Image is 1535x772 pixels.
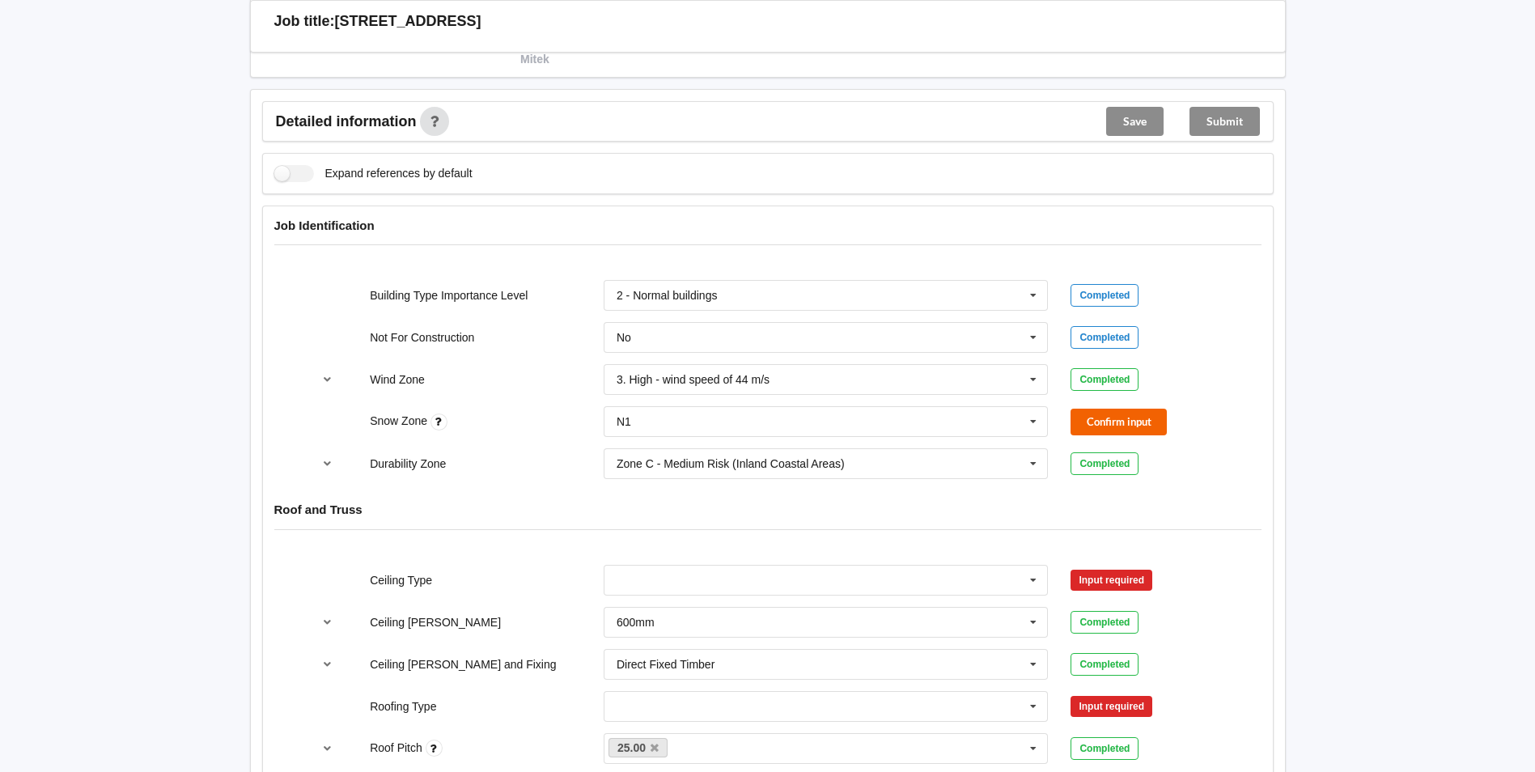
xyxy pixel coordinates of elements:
h4: Roof and Truss [274,502,1261,517]
h4: Job Identification [274,218,1261,233]
button: Confirm input [1071,409,1167,435]
label: Expand references by default [274,165,473,182]
label: Not For Construction [370,331,474,344]
label: Wind Zone [370,373,425,386]
label: Roofing Type [370,700,436,713]
div: Direct Fixed Timber [617,659,714,670]
h3: Job title: [274,12,335,31]
label: Durability Zone [370,457,446,470]
div: Completed [1071,452,1139,475]
label: Ceiling Type [370,574,432,587]
div: N1 [617,416,631,427]
div: No [617,332,631,343]
div: Completed [1071,611,1139,634]
div: Input required [1071,696,1152,717]
div: 2 - Normal buildings [617,290,718,301]
label: Ceiling [PERSON_NAME] [370,616,501,629]
button: reference-toggle [312,449,343,478]
span: Detailed information [276,114,417,129]
button: reference-toggle [312,608,343,637]
div: 3. High - wind speed of 44 m/s [617,374,770,385]
label: Roof Pitch [370,741,425,754]
div: Input required [1071,570,1152,591]
div: Completed [1071,737,1139,760]
div: Zone C - Medium Risk (Inland Coastal Areas) [617,458,845,469]
div: Completed [1071,368,1139,391]
button: reference-toggle [312,365,343,394]
label: Snow Zone [370,414,430,427]
a: 25.00 [608,738,668,757]
div: 600mm [617,617,655,628]
button: reference-toggle [312,650,343,679]
button: reference-toggle [312,734,343,763]
div: Completed [1071,284,1139,307]
label: Building Type Importance Level [370,289,528,302]
h3: [STREET_ADDRESS] [335,12,481,31]
div: Completed [1071,653,1139,676]
div: Completed [1071,326,1139,349]
label: Ceiling [PERSON_NAME] and Fixing [370,658,556,671]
